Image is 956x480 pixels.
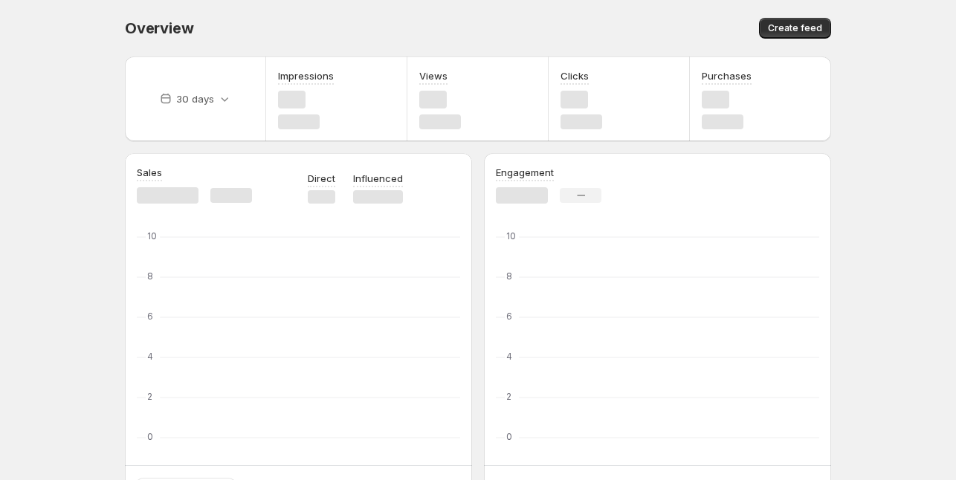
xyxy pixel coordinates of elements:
h3: Views [419,68,448,83]
text: 8 [506,270,512,282]
text: 2 [506,391,511,402]
h3: Clicks [561,68,589,83]
text: 6 [506,311,512,322]
text: 10 [506,230,516,241]
p: 30 days [176,91,214,106]
text: 4 [506,351,512,362]
text: 0 [147,431,153,442]
button: Create feed [759,18,831,39]
text: 6 [147,311,153,322]
h3: Impressions [278,68,334,83]
text: 10 [147,230,157,241]
text: 0 [506,431,512,442]
span: Overview [125,19,193,37]
p: Influenced [353,171,403,186]
p: Direct [308,171,335,186]
text: 2 [147,391,152,402]
h3: Sales [137,165,162,180]
text: 4 [147,351,153,362]
text: 8 [147,270,153,282]
h3: Engagement [496,165,554,180]
h3: Purchases [702,68,752,83]
span: Create feed [768,22,822,34]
